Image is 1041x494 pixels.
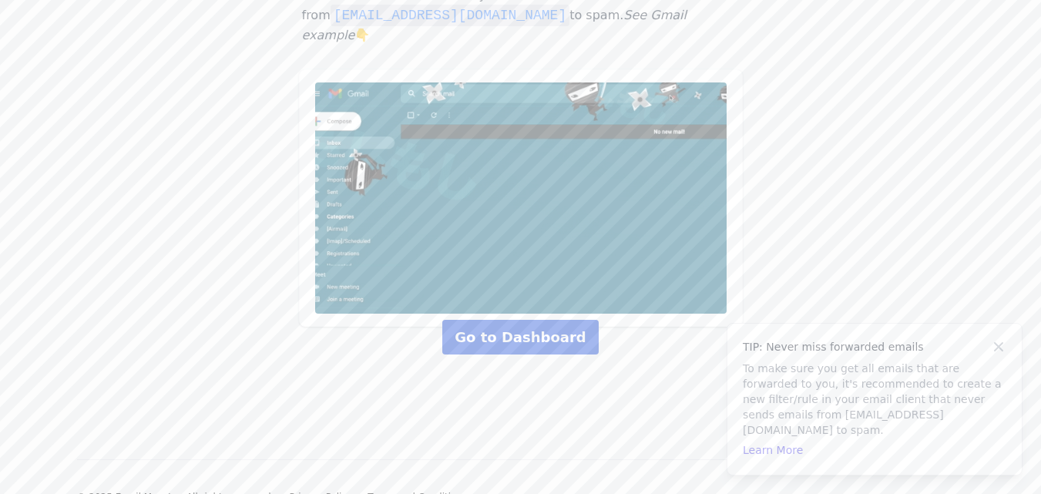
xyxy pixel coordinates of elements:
img: Add noreply@eml.monster to a Never Send to Spam filter in Gmail [315,82,727,314]
a: Go to Dashboard [442,320,598,355]
code: [EMAIL_ADDRESS][DOMAIN_NAME] [331,5,569,26]
i: See Gmail example [302,8,687,42]
a: Learn More [743,444,803,456]
h4: TIP: Never miss forwarded emails [743,339,1006,355]
p: To make sure you get all emails that are forwarded to you, it's recommended to create a new filte... [743,361,1006,438]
